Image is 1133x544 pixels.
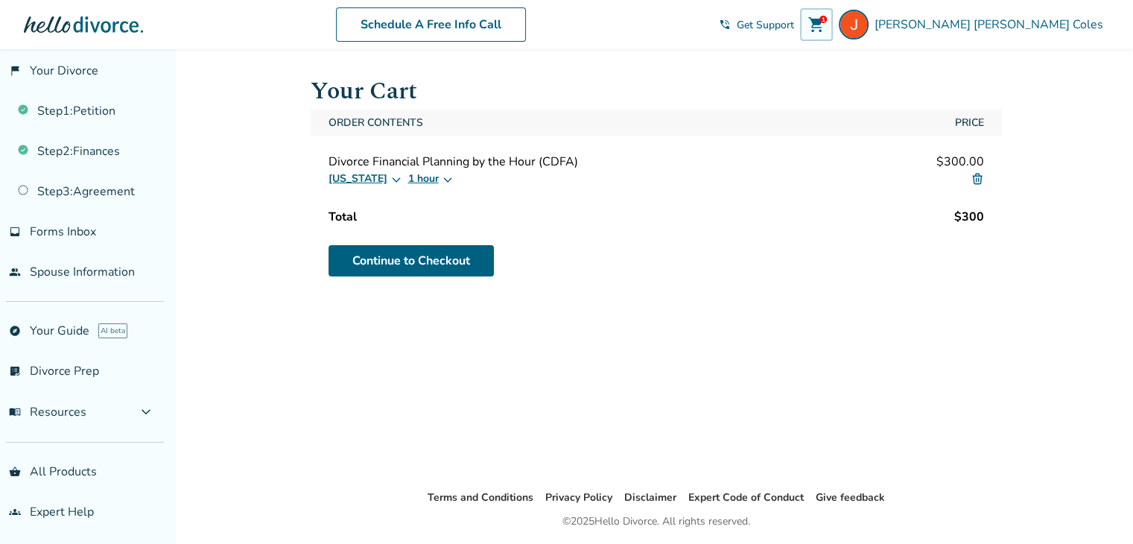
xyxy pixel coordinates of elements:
[545,490,612,505] a: Privacy Policy
[9,404,86,420] span: Resources
[954,209,984,225] div: $ 300
[9,266,21,278] span: people
[329,245,494,276] a: Continue to Checkout
[329,116,955,130] div: Order Contents
[562,513,750,531] div: © 2025 Hello Divorce. All rights reserved.
[719,18,794,32] a: phone_in_talkGet Support
[839,10,869,39] img: Jennifer Coles
[9,365,21,377] span: list_alt_check
[9,466,21,478] span: shopping_basket
[30,224,96,240] span: Forms Inbox
[971,172,984,186] img: Delete
[875,16,1109,33] span: [PERSON_NAME] [PERSON_NAME] Coles
[624,489,676,507] li: Disclaimer
[336,7,526,42] a: Schedule A Free Info Call
[329,154,578,170] span: Divorce Financial Planning by the Hour (CDFA)
[737,18,794,32] span: Get Support
[329,209,357,225] div: Total
[329,170,402,188] button: [US_STATE]
[9,506,21,518] span: groups
[408,170,454,188] button: 1 hour
[9,65,21,77] span: flag_2
[819,16,827,23] div: 1
[9,226,21,238] span: inbox
[1059,472,1133,544] iframe: Chat Widget
[9,406,21,418] span: menu_book
[955,116,984,130] div: Price
[816,489,885,507] li: Give feedback
[688,490,804,505] a: Expert Code of Conduct
[936,154,984,170] span: $300.00
[719,19,731,31] span: phone_in_talk
[98,323,127,338] span: AI beta
[428,490,533,505] a: Terms and Conditions
[311,73,1002,110] h1: Your Cart
[9,325,21,337] span: explore
[137,403,155,421] span: expand_more
[807,16,825,34] span: shopping_cart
